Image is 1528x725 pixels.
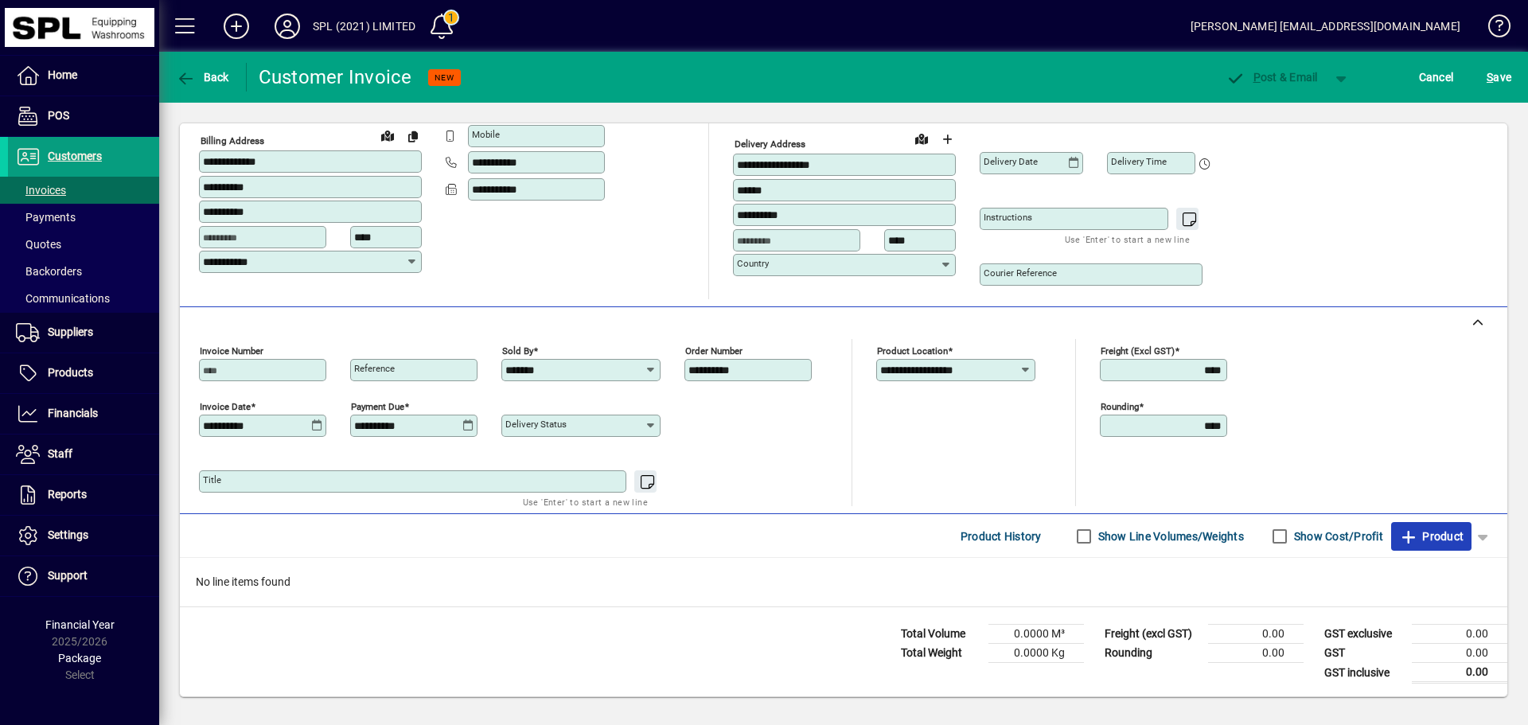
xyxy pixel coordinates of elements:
[8,231,159,258] a: Quotes
[909,126,934,151] a: View on map
[984,156,1038,167] mat-label: Delivery date
[8,177,159,204] a: Invoices
[48,528,88,541] span: Settings
[16,211,76,224] span: Payments
[8,258,159,285] a: Backorders
[1191,14,1460,39] div: [PERSON_NAME] [EMAIL_ADDRESS][DOMAIN_NAME]
[16,238,61,251] span: Quotes
[48,569,88,582] span: Support
[48,488,87,501] span: Reports
[988,625,1084,644] td: 0.0000 M³
[1218,63,1326,92] button: Post & Email
[984,212,1032,223] mat-label: Instructions
[954,522,1048,551] button: Product History
[211,12,262,41] button: Add
[1415,63,1458,92] button: Cancel
[400,123,426,149] button: Copy to Delivery address
[1097,644,1208,663] td: Rounding
[1226,71,1318,84] span: ost & Email
[502,345,533,357] mat-label: Sold by
[523,493,648,511] mat-hint: Use 'Enter' to start a new line
[16,184,66,197] span: Invoices
[8,204,159,231] a: Payments
[435,72,454,83] span: NEW
[8,353,159,393] a: Products
[200,345,263,357] mat-label: Invoice number
[1316,663,1412,683] td: GST inclusive
[203,474,221,485] mat-label: Title
[159,63,247,92] app-page-header-button: Back
[893,644,988,663] td: Total Weight
[48,109,69,122] span: POS
[8,435,159,474] a: Staff
[1097,625,1208,644] td: Freight (excl GST)
[1208,625,1304,644] td: 0.00
[1487,64,1511,90] span: ave
[48,68,77,81] span: Home
[1065,230,1190,248] mat-hint: Use 'Enter' to start a new line
[961,524,1042,549] span: Product History
[375,123,400,148] a: View on map
[58,652,101,665] span: Package
[877,345,948,357] mat-label: Product location
[313,14,415,39] div: SPL (2021) LIMITED
[48,150,102,162] span: Customers
[8,313,159,353] a: Suppliers
[8,516,159,555] a: Settings
[45,618,115,631] span: Financial Year
[1101,345,1175,357] mat-label: Freight (excl GST)
[505,419,567,430] mat-label: Delivery status
[259,64,412,90] div: Customer Invoice
[351,401,404,412] mat-label: Payment due
[893,625,988,644] td: Total Volume
[8,556,159,596] a: Support
[685,345,743,357] mat-label: Order number
[8,96,159,136] a: POS
[737,258,769,269] mat-label: Country
[1095,528,1244,544] label: Show Line Volumes/Weights
[1111,156,1167,167] mat-label: Delivery time
[48,366,93,379] span: Products
[262,12,313,41] button: Profile
[48,407,98,419] span: Financials
[1391,522,1471,551] button: Product
[1412,625,1507,644] td: 0.00
[1208,644,1304,663] td: 0.00
[1316,644,1412,663] td: GST
[200,401,251,412] mat-label: Invoice date
[934,127,960,152] button: Choose address
[354,363,395,374] mat-label: Reference
[48,447,72,460] span: Staff
[1412,663,1507,683] td: 0.00
[1483,63,1515,92] button: Save
[1412,644,1507,663] td: 0.00
[8,394,159,434] a: Financials
[988,644,1084,663] td: 0.0000 Kg
[1476,3,1508,55] a: Knowledge Base
[16,292,110,305] span: Communications
[48,325,93,338] span: Suppliers
[1253,71,1261,84] span: P
[16,265,82,278] span: Backorders
[1419,64,1454,90] span: Cancel
[176,71,229,84] span: Back
[1399,524,1464,549] span: Product
[1101,401,1139,412] mat-label: Rounding
[472,129,500,140] mat-label: Mobile
[1487,71,1493,84] span: S
[172,63,233,92] button: Back
[1291,528,1383,544] label: Show Cost/Profit
[8,285,159,312] a: Communications
[984,267,1057,279] mat-label: Courier Reference
[8,475,159,515] a: Reports
[1316,625,1412,644] td: GST exclusive
[180,558,1507,606] div: No line items found
[8,56,159,95] a: Home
